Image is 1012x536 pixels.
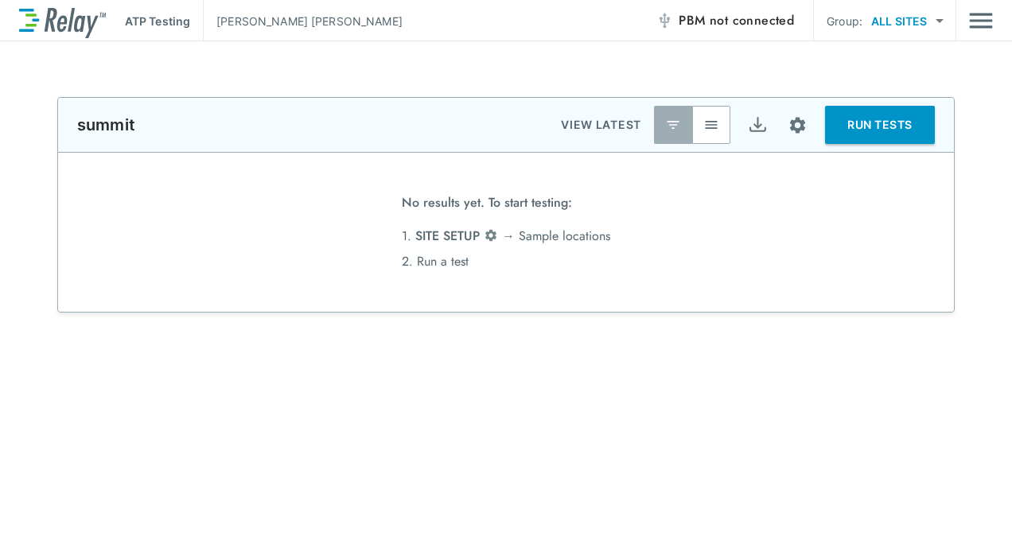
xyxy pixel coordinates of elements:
[679,10,794,32] span: PBM
[788,115,808,135] img: Settings Icon
[650,5,800,37] button: PBM not connected
[738,106,777,144] button: Export
[969,6,993,36] button: Main menu
[125,13,190,29] p: ATP Testing
[825,106,935,144] button: RUN TESTS
[216,13,403,29] p: [PERSON_NAME] [PERSON_NAME]
[777,104,819,146] button: Site setup
[484,228,498,243] img: Settings Icon
[402,190,572,223] span: No results yet. To start testing:
[561,115,641,134] p: VIEW LATEST
[710,11,794,29] span: not connected
[656,13,672,29] img: Offline Icon
[402,223,610,249] li: 1. → Sample locations
[402,249,610,274] li: 2. Run a test
[665,117,681,133] img: Latest
[969,6,993,36] img: Drawer Icon
[748,115,768,135] img: Export Icon
[415,227,480,245] span: SITE SETUP
[19,4,106,38] img: LuminUltra Relay
[77,115,135,134] p: summit
[703,117,719,133] img: View All
[827,13,862,29] p: Group:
